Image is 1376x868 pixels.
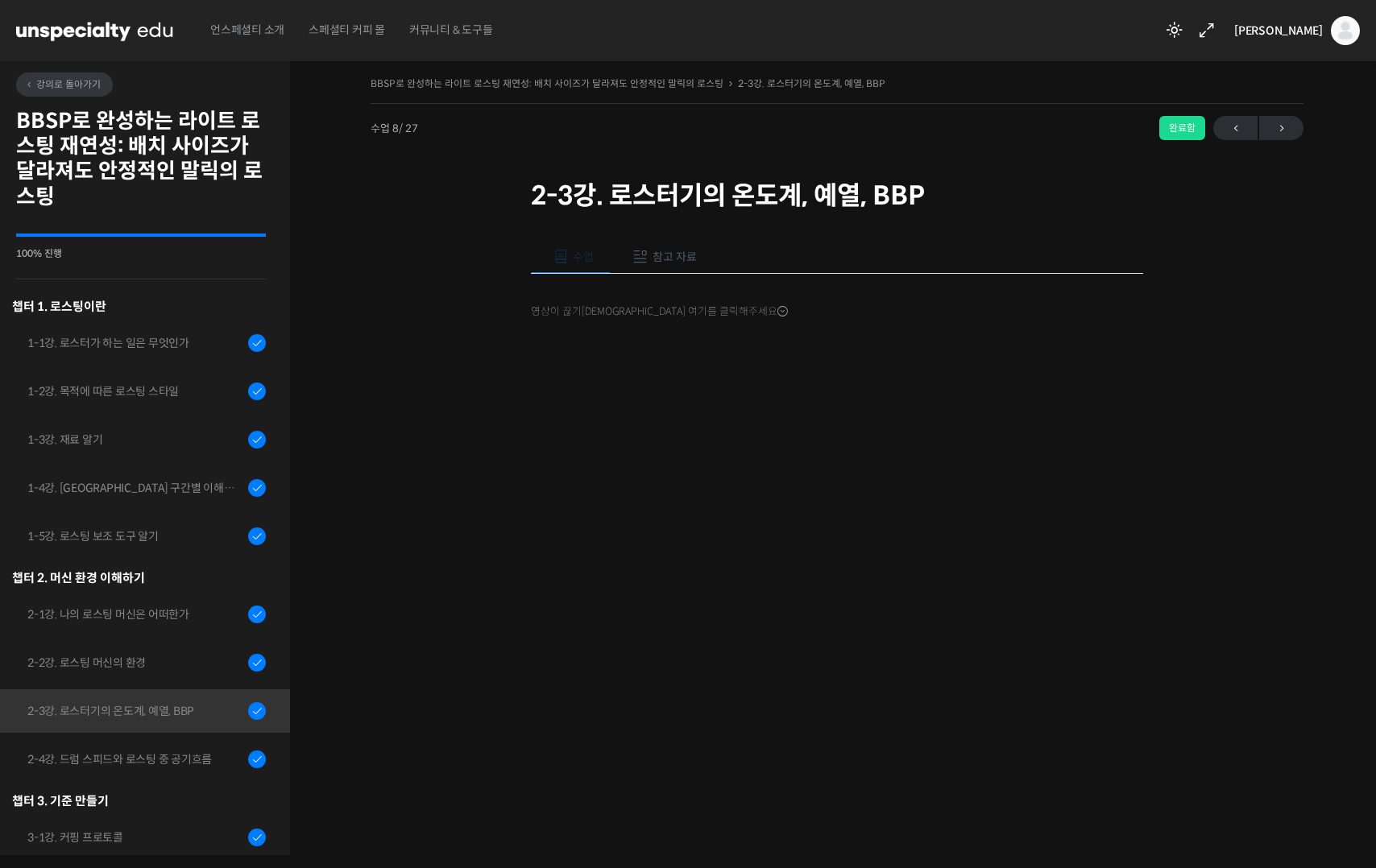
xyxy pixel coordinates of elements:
span: 강의로 돌아가기 [24,78,101,90]
div: 1-3강. 재료 알기 [27,431,243,448]
div: 1-1강. 로스터가 하는 일은 무엇인가 [27,334,243,352]
div: 완료함 [1159,116,1205,140]
span: / 27 [399,122,418,135]
span: 수업 [573,250,594,264]
a: 다음→ [1259,116,1303,140]
div: 2-4강. 드럼 스피드와 로스팅 중 공기흐름 [27,750,243,768]
div: 1-2강. 목적에 따른 로스팅 스타일 [27,382,243,400]
a: ←이전 [1213,116,1258,140]
h2: BBSP로 완성하는 라이트 로스팅 재연성: 배치 사이즈가 달라져도 안정적인 말릭의 로스팅 [16,109,266,209]
div: 1-5강. 로스팅 보조 도구 알기 [27,527,243,545]
span: 수업 8 [371,123,418,134]
div: 1-4강. [GEOGRAPHIC_DATA] 구간별 이해와 용어 [27,479,243,497]
a: BBSP로 완성하는 라이트 로스팅 재연성: 배치 사이즈가 달라져도 안정적인 말릭의 로스팅 [371,77,723,89]
div: 2-3강. 로스터기의 온도계, 예열, BBP [27,702,243,720]
div: 100% 진행 [16,249,266,258]
span: → [1259,118,1303,139]
a: 강의로 돌아가기 [16,72,113,97]
div: 2-1강. 나의 로스팅 머신은 어떠한가 [27,606,243,623]
a: 2-3강. 로스터기의 온도계, 예열, BBP [738,77,885,89]
div: 챕터 3. 기준 만들기 [12,790,266,812]
div: 3-1강. 커핑 프로토콜 [27,829,243,846]
span: 참고 자료 [653,250,697,264]
span: ← [1213,118,1258,139]
span: 영상이 끊기[DEMOGRAPHIC_DATA] 여기를 클릭해주세요 [531,305,788,318]
h3: 챕터 1. 로스팅이란 [12,296,266,317]
h1: 2-3강. 로스터기의 온도계, 예열, BBP [531,180,1143,211]
span: [PERSON_NAME] [1234,23,1323,38]
div: 챕터 2. 머신 환경 이해하기 [12,567,266,589]
div: 2-2강. 로스팅 머신의 환경 [27,654,243,672]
